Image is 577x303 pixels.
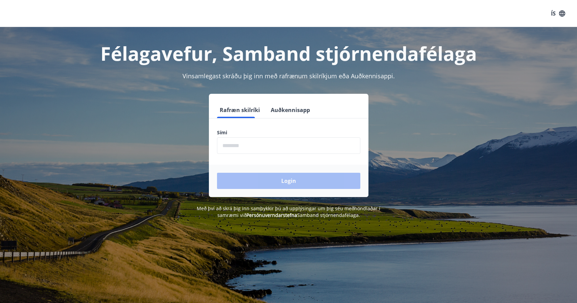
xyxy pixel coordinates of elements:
button: ÍS [547,7,569,20]
span: Vinsamlegast skráðu þig inn með rafrænum skilríkjum eða Auðkennisappi. [183,72,395,80]
button: Rafræn skilríki [217,102,263,118]
label: Sími [217,129,360,136]
span: Með því að skrá þig inn samþykkir þú að upplýsingar um þig séu meðhöndlaðar í samræmi við Samband... [197,205,380,218]
h1: Félagavefur, Samband stjórnendafélaga [53,40,524,66]
a: Persónuverndarstefna [246,212,297,218]
button: Auðkennisapp [268,102,313,118]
